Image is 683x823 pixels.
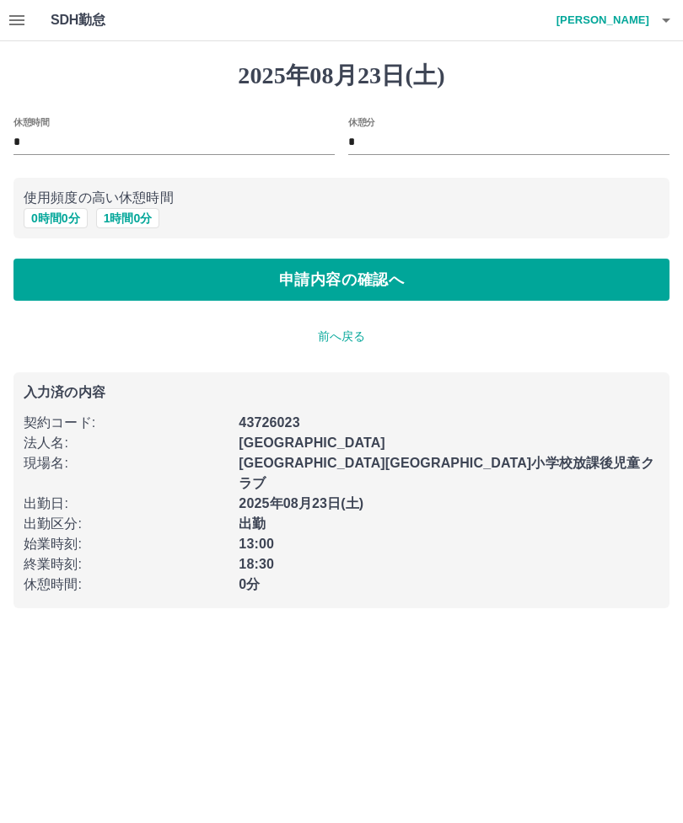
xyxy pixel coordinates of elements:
button: 申請内容の確認へ [13,259,670,301]
label: 休憩分 [348,115,375,128]
b: 43726023 [239,415,299,430]
label: 休憩時間 [13,115,49,128]
p: 法人名 : [24,433,229,453]
p: 契約コード : [24,413,229,433]
b: 2025年08月23日(土) [239,496,363,510]
p: 現場名 : [24,453,229,473]
b: 13:00 [239,537,274,551]
button: 1時間0分 [96,208,160,228]
p: 入力済の内容 [24,386,659,399]
p: 出勤区分 : [24,514,229,534]
p: 前へ戻る [13,328,670,345]
h1: 2025年08月23日(土) [13,61,670,90]
b: [GEOGRAPHIC_DATA] [239,436,385,450]
b: 0分 [239,577,260,591]
p: 出勤日 : [24,494,229,514]
p: 休憩時間 : [24,574,229,595]
b: 出勤 [239,516,266,531]
b: 18:30 [239,557,274,571]
p: 使用頻度の高い休憩時間 [24,188,659,208]
button: 0時間0分 [24,208,88,228]
b: [GEOGRAPHIC_DATA][GEOGRAPHIC_DATA]小学校放課後児童クラブ [239,456,653,490]
p: 終業時刻 : [24,554,229,574]
p: 始業時刻 : [24,534,229,554]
